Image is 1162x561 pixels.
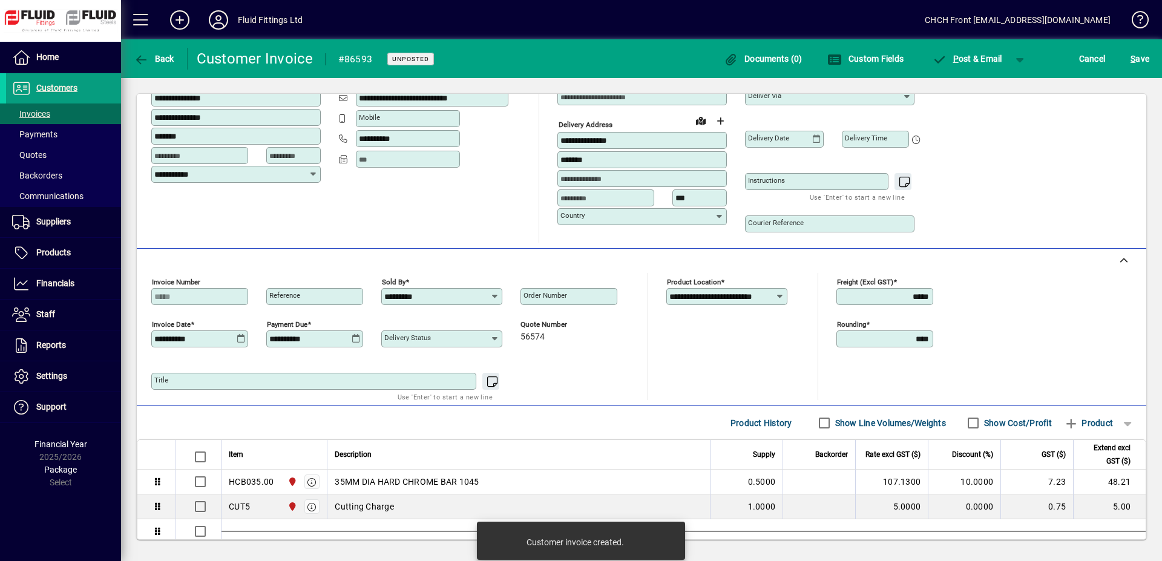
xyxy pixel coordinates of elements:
span: Suppliers [36,217,71,226]
button: Save [1128,48,1152,70]
span: ave [1131,49,1149,68]
a: Settings [6,361,121,392]
td: 48.21 [1073,470,1146,494]
span: Unposted [392,55,429,63]
mat-label: Country [560,211,585,220]
span: Financial Year [34,439,87,449]
a: Knowledge Base [1123,2,1147,42]
td: 0.0000 [928,494,1000,519]
mat-label: Product location [667,278,721,286]
span: Customers [36,83,77,93]
mat-label: Freight (excl GST) [837,278,893,286]
span: ost & Email [932,54,1002,64]
span: Documents (0) [724,54,803,64]
span: 0.5000 [748,476,776,488]
a: Home [6,42,121,73]
mat-label: Delivery status [384,333,431,342]
div: 5.0000 [863,500,921,513]
div: Customer invoice created. [527,536,624,548]
label: Show Line Volumes/Weights [833,417,946,429]
mat-label: Delivery time [845,134,887,142]
a: Payments [6,124,121,145]
a: Staff [6,300,121,330]
mat-label: Title [154,376,168,384]
div: HCB035.00 [229,476,274,488]
span: Item [229,448,243,461]
mat-label: Order number [524,291,567,300]
span: Custom Fields [827,54,904,64]
span: Financials [36,278,74,288]
mat-label: Sold by [382,278,405,286]
span: 1.0000 [748,500,776,513]
mat-hint: Use 'Enter' to start a new line [810,190,905,204]
td: 5.00 [1073,494,1146,519]
a: Communications [6,186,121,206]
span: Quotes [12,150,47,160]
div: Customer Invoice [197,49,313,68]
button: Product History [726,412,797,434]
span: Home [36,52,59,62]
mat-label: Reference [269,291,300,300]
span: Products [36,248,71,257]
span: Communications [12,191,84,201]
span: 56574 [520,332,545,342]
a: Invoices [6,103,121,124]
app-page-header-button: Back [121,48,188,70]
button: Cancel [1076,48,1109,70]
span: Payments [12,130,57,139]
a: Quotes [6,145,121,165]
a: Products [6,238,121,268]
span: Extend excl GST ($) [1081,441,1131,468]
button: Profile [199,9,238,31]
span: Back [134,54,174,64]
div: Fluid Fittings Ltd [238,10,303,30]
button: Product [1058,412,1119,434]
div: #86593 [338,50,373,69]
div: CHCH Front [EMAIL_ADDRESS][DOMAIN_NAME] [925,10,1111,30]
span: Support [36,402,67,412]
span: P [953,54,959,64]
span: Rate excl GST ($) [865,448,921,461]
button: Back [131,48,177,70]
a: Backorders [6,165,121,186]
span: Staff [36,309,55,319]
mat-label: Invoice date [152,320,191,329]
button: Custom Fields [824,48,907,70]
a: Support [6,392,121,422]
mat-label: Delivery date [748,134,789,142]
mat-label: Instructions [748,176,785,185]
button: Add [160,9,199,31]
span: FLUID FITTINGS CHRISTCHURCH [284,475,298,488]
mat-label: Deliver via [748,91,781,100]
td: 7.23 [1000,470,1073,494]
a: View on map [691,111,711,130]
span: FLUID FITTINGS CHRISTCHURCH [284,500,298,513]
span: Description [335,448,372,461]
button: Post & Email [926,48,1008,70]
div: 107.1300 [863,476,921,488]
mat-label: Invoice number [152,278,200,286]
span: Backorder [815,448,848,461]
span: Backorders [12,171,62,180]
span: 35MM DIA HARD CHROME BAR 1045 [335,476,479,488]
mat-hint: Use 'Enter' to start a new line [398,390,493,404]
mat-label: Rounding [837,320,866,329]
mat-label: Payment due [267,320,307,329]
a: Reports [6,330,121,361]
span: Product History [730,413,792,433]
span: Package [44,465,77,474]
span: Cutting Charge [335,500,394,513]
mat-label: Mobile [359,113,380,122]
span: Reports [36,340,66,350]
label: Show Cost/Profit [982,417,1052,429]
button: Documents (0) [721,48,806,70]
button: Choose address [711,111,730,131]
span: Discount (%) [952,448,993,461]
span: Supply [753,448,775,461]
td: 10.0000 [928,470,1000,494]
span: S [1131,54,1135,64]
div: CUT5 [229,500,250,513]
mat-label: Courier Reference [748,218,804,227]
span: Settings [36,371,67,381]
span: Cancel [1079,49,1106,68]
